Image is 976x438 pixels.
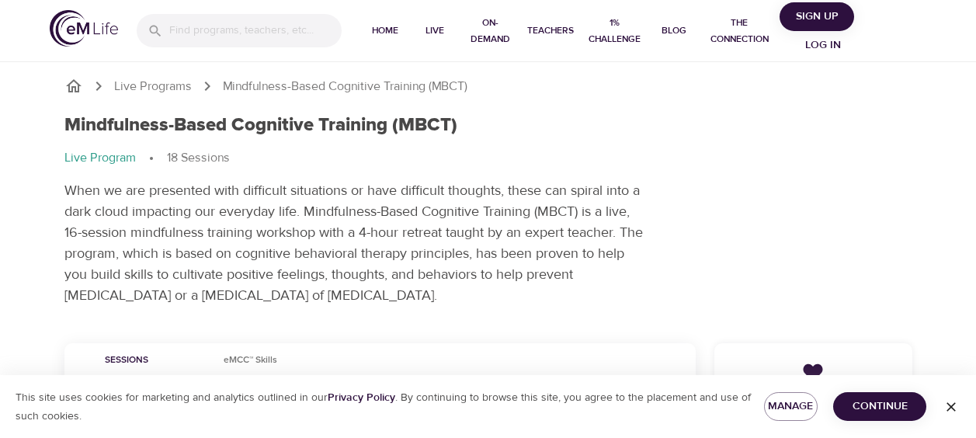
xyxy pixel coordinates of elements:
[833,392,926,421] button: Continue
[223,78,467,96] p: Mindfulness-Based Cognitive Training (MBCT)
[328,391,395,405] a: Privacy Policy
[792,36,854,55] span: Log in
[74,353,179,369] span: Sessions
[416,23,453,39] span: Live
[705,15,773,47] span: The Connection
[780,2,854,31] button: Sign Up
[655,23,693,39] span: Blog
[198,353,304,369] span: eMCC™ Skills
[764,392,818,421] button: Manage
[114,78,192,96] a: Live Programs
[50,10,118,47] img: logo
[64,114,457,137] h1: Mindfulness-Based Cognitive Training (MBCT)
[786,31,860,60] button: Log in
[786,7,848,26] span: Sign Up
[776,397,806,416] span: Manage
[64,77,912,96] nav: breadcrumb
[466,15,515,47] span: On-Demand
[527,23,574,39] span: Teachers
[64,149,136,167] p: Live Program
[64,149,912,168] nav: breadcrumb
[64,180,647,306] p: When we are presented with difficult situations or have difficult thoughts, these can spiral into...
[167,149,230,167] p: 18 Sessions
[169,14,342,47] input: Find programs, teachers, etc...
[586,15,644,47] span: 1% Challenge
[846,397,914,416] span: Continue
[366,23,404,39] span: Home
